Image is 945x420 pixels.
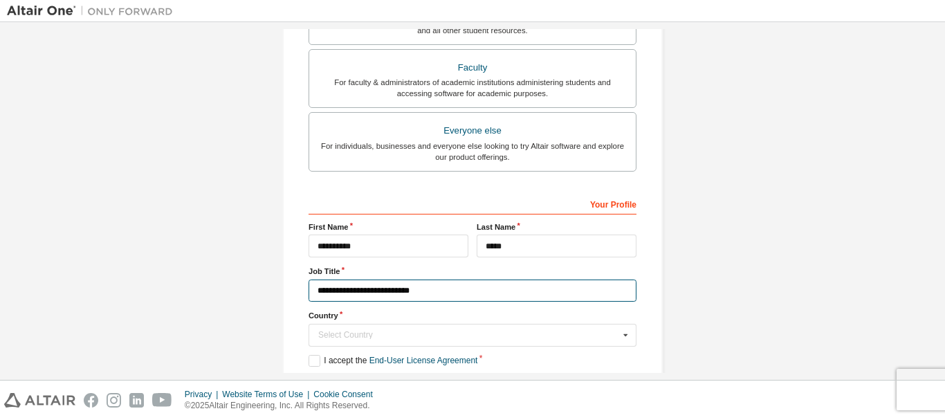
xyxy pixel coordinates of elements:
div: Your Profile [309,192,636,214]
img: instagram.svg [107,393,121,408]
div: Faculty [318,58,627,77]
label: Country [309,310,636,321]
div: Select Country [318,331,619,339]
a: End-User License Agreement [369,356,478,365]
div: For individuals, businesses and everyone else looking to try Altair software and explore our prod... [318,140,627,163]
label: First Name [309,221,468,232]
img: Altair One [7,4,180,18]
label: Job Title [309,266,636,277]
div: Privacy [185,389,222,400]
img: linkedin.svg [129,393,144,408]
label: I accept the [309,355,477,367]
div: Cookie Consent [313,389,380,400]
img: youtube.svg [152,393,172,408]
div: Everyone else [318,121,627,140]
div: Website Terms of Use [222,389,313,400]
img: altair_logo.svg [4,393,75,408]
label: Last Name [477,221,636,232]
p: © 2025 Altair Engineering, Inc. All Rights Reserved. [185,400,381,412]
img: facebook.svg [84,393,98,408]
div: For faculty & administrators of academic institutions administering students and accessing softwa... [318,77,627,99]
